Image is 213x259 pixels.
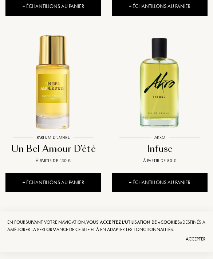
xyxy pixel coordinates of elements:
span: vous acceptez l'utilisation de «cookies» [86,219,182,225]
div: En poursuivant votre navigation, destinés à améliorer la performance de ce site et à en adapter l... [7,219,206,233]
a: Un Bel Amour D’été Parfum d'EmpireParfum d'EmpireUn Bel Amour D’étéÀ partir de 130 € [5,29,101,173]
div: À partir de 80 € [115,157,205,164]
div: + Échantillons au panier [5,173,101,192]
div: Un Bel Amour D’été [8,143,98,155]
div: Accepter [7,233,206,245]
a: Infuse AkroAkroInfuseÀ partir de 80 € [112,29,208,173]
div: Infuse [115,143,205,155]
div: À partir de 130 € [8,157,98,164]
div: + Échantillons au panier [112,173,208,192]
